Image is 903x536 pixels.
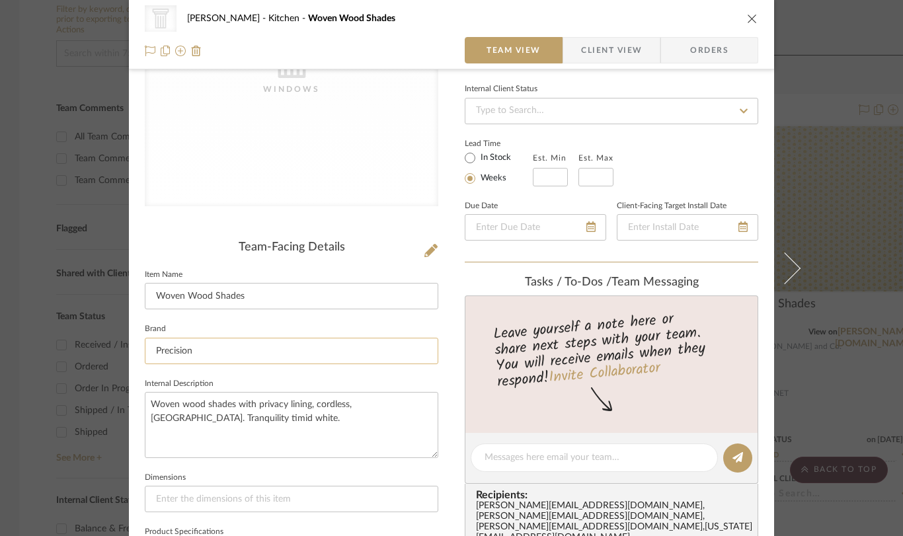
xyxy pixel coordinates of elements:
span: Client View [581,37,642,63]
input: Enter Install Date [617,214,758,241]
button: close [746,13,758,24]
label: Lead Time [465,137,533,149]
label: In Stock [478,152,511,164]
input: Enter Item Name [145,283,438,309]
input: Enter Due Date [465,214,606,241]
label: Product Specifications [145,529,223,535]
label: Weeks [478,172,506,184]
mat-radio-group: Select item type [465,149,533,186]
div: Windows [225,83,358,96]
div: Internal Client Status [465,86,537,93]
span: [PERSON_NAME] [187,14,268,23]
span: Tasks / To-Dos / [525,276,611,288]
label: Brand [145,326,166,332]
input: Enter Brand [145,338,438,364]
a: Invite Collaborator [548,357,661,390]
div: Leave yourself a note here or share next steps with your team. You will receive emails when they ... [463,305,760,393]
label: Internal Description [145,381,214,387]
span: Recipients: [476,489,752,501]
label: Item Name [145,272,182,278]
span: Orders [676,37,743,63]
img: Remove from project [191,46,202,56]
span: Team View [487,37,541,63]
span: Woven Wood Shades [308,14,395,23]
label: Due Date [465,203,498,210]
input: Enter the dimensions of this item [145,486,438,512]
label: Est. Max [578,153,613,163]
div: Team-Facing Details [145,241,438,255]
input: Type to Search… [465,98,758,124]
label: Dimensions [145,475,186,481]
label: Client-Facing Target Install Date [617,203,726,210]
div: team Messaging [465,276,758,290]
label: Est. Min [533,153,567,163]
span: Kitchen [268,14,308,23]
